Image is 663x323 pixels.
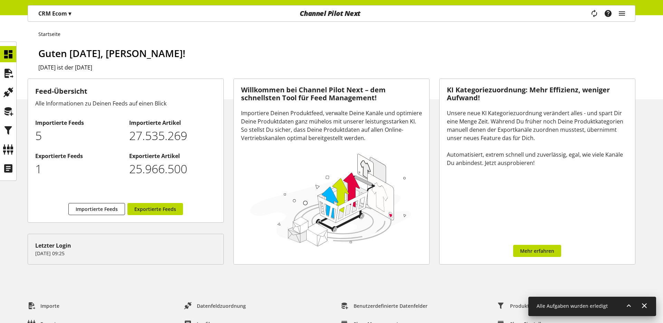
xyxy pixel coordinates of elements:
[35,250,216,257] p: [DATE] 09:25
[35,127,122,145] p: 5
[520,247,554,255] span: Mehr erfahren
[537,303,608,309] span: Alle Aufgaben wurden erledigt
[134,205,176,213] span: Exportierte Feeds
[68,203,125,215] a: Importierte Feeds
[248,151,413,248] img: 78e1b9dcff1e8392d83655fcfc870417.svg
[510,302,541,310] span: Produktfilter
[129,152,216,160] h2: Exportierte Artikel
[35,241,216,250] div: Letzter Login
[241,109,422,142] div: Importiere Deinen Produktfeed, verwalte Deine Kanäle und optimiere Deine Produktdaten ganz mühelo...
[35,119,122,127] h2: Importierte Feeds
[35,86,216,96] h3: Feed-Übersicht
[35,152,122,160] h2: Exportierte Feeds
[38,47,185,60] span: Guten [DATE], [PERSON_NAME]!
[447,109,628,167] div: Unsere neue KI Kategoriezuordnung verändert alles - und spart Dir eine Menge Zeit. Während Du frü...
[492,299,546,312] a: Produktfilter
[35,99,216,108] div: Alle Informationen zu Deinen Feeds auf einen Blick
[335,299,433,312] a: Benutzerdefinierte Datenfelder
[38,9,71,18] p: CRM Ecom
[127,203,183,215] a: Exportierte Feeds
[68,10,71,17] span: ▾
[35,160,122,178] p: 1
[513,245,561,257] a: Mehr erfahren
[28,5,635,22] nav: main navigation
[179,299,251,312] a: Datenfeldzuordnung
[40,302,59,310] span: Importe
[447,86,628,102] h3: KI Kategoriezuordnung: Mehr Effizienz, weniger Aufwand!
[241,86,422,102] h3: Willkommen bei Channel Pilot Next – dem schnellsten Tool für Feed Management!
[129,127,216,145] p: 27535269
[22,299,65,312] a: Importe
[38,63,635,72] h2: [DATE] ist der [DATE]
[129,160,216,178] p: 25966500
[354,302,427,310] span: Benutzerdefinierte Datenfelder
[129,119,216,127] h2: Importierte Artikel
[197,302,246,310] span: Datenfeldzuordnung
[76,205,118,213] span: Importierte Feeds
